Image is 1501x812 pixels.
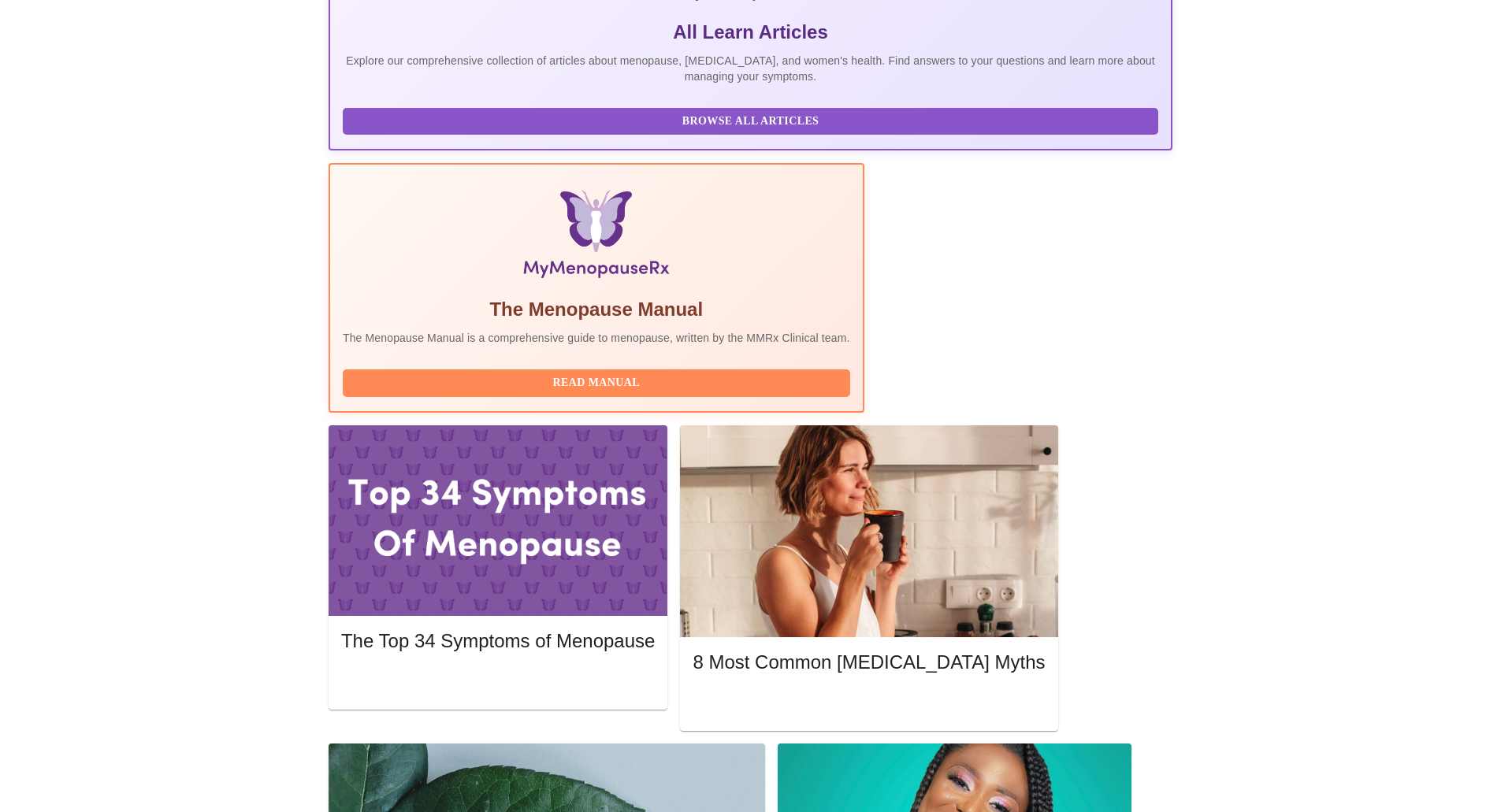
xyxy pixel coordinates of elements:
[359,373,834,393] span: Read Manual
[357,672,639,691] span: Read More
[343,375,854,388] a: Read Manual
[341,673,659,687] a: Read More
[343,108,1158,135] button: Browse All Articles
[341,628,655,654] h5: The Top 34 Symptoms of Menopause
[343,297,850,322] h5: The Menopause Manual
[423,190,769,284] img: Menopause Manual
[359,112,1142,132] span: Browse All Articles
[341,668,655,695] button: Read More
[343,369,850,397] button: Read Manual
[343,20,1158,45] h5: All Learn Articles
[693,695,1049,709] a: Read More
[343,113,1162,127] a: Browse All Articles
[343,330,850,346] p: The Menopause Manual is a comprehensive guide to menopause, written by the MMRx Clinical team.
[693,650,1045,675] h5: 8 Most Common [MEDICAL_DATA] Myths
[693,690,1045,717] button: Read More
[343,53,1158,84] p: Explore our comprehensive collection of articles about menopause, [MEDICAL_DATA], and women's hea...
[708,694,1029,714] span: Read More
